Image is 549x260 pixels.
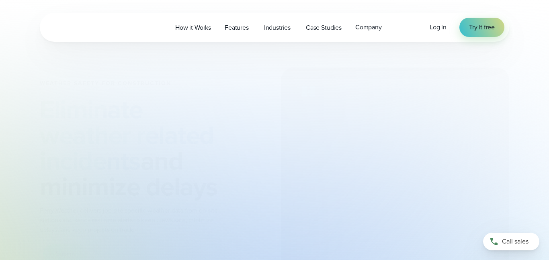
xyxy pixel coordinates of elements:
[469,23,495,32] span: Try it free
[225,23,249,33] span: Features
[430,23,447,32] a: Log in
[306,23,342,33] span: Case Studies
[168,19,218,36] a: How it Works
[483,233,539,250] a: Call sales
[299,19,348,36] a: Case Studies
[264,23,291,33] span: Industries
[459,18,504,37] a: Try it free
[502,237,529,246] span: Call sales
[175,23,211,33] span: How it Works
[355,23,382,32] span: Company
